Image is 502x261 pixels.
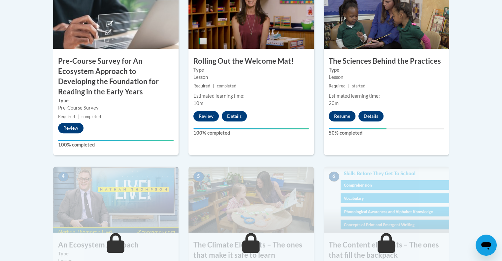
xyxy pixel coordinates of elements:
[58,172,69,181] span: 4
[193,92,309,100] div: Estimated learning time:
[222,111,247,121] button: Details
[58,123,84,133] button: Review
[53,167,179,233] img: Course Image
[476,235,497,256] iframe: Button to launch messaging window
[58,114,75,119] span: Required
[213,83,214,88] span: |
[324,167,449,233] img: Course Image
[193,66,309,74] label: Type
[58,97,174,104] label: Type
[193,172,204,181] span: 5
[217,83,236,88] span: completed
[193,128,309,129] div: Your progress
[329,66,444,74] label: Type
[188,240,314,260] h3: The Climate Elements – The ones that make it safe to learn
[193,111,219,121] button: Review
[193,74,309,81] div: Lesson
[329,100,339,106] span: 20m
[329,83,346,88] span: Required
[193,100,203,106] span: 10m
[188,56,314,66] h3: Rolling Out the Welcome Mat!
[329,92,444,100] div: Estimated learning time:
[329,129,444,137] label: 50% completed
[329,172,339,181] span: 6
[58,140,174,141] div: Your progress
[193,129,309,137] label: 100% completed
[53,56,179,97] h3: Pre-Course Survey for An Ecosystem Approach to Developing the Foundation for Reading in the Early...
[324,56,449,66] h3: The Sciences Behind the Practices
[78,114,79,119] span: |
[352,83,365,88] span: started
[329,74,444,81] div: Lesson
[58,141,174,148] label: 100% completed
[329,111,355,121] button: Resume
[358,111,384,121] button: Details
[193,83,210,88] span: Required
[188,167,314,233] img: Course Image
[58,250,174,257] label: Type
[324,240,449,260] h3: The Content elements – The ones that fill the backpack
[329,128,386,129] div: Your progress
[82,114,101,119] span: completed
[53,240,179,250] h3: An Ecosystem Approach
[58,104,174,112] div: Pre-Course Survey
[348,83,350,88] span: |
